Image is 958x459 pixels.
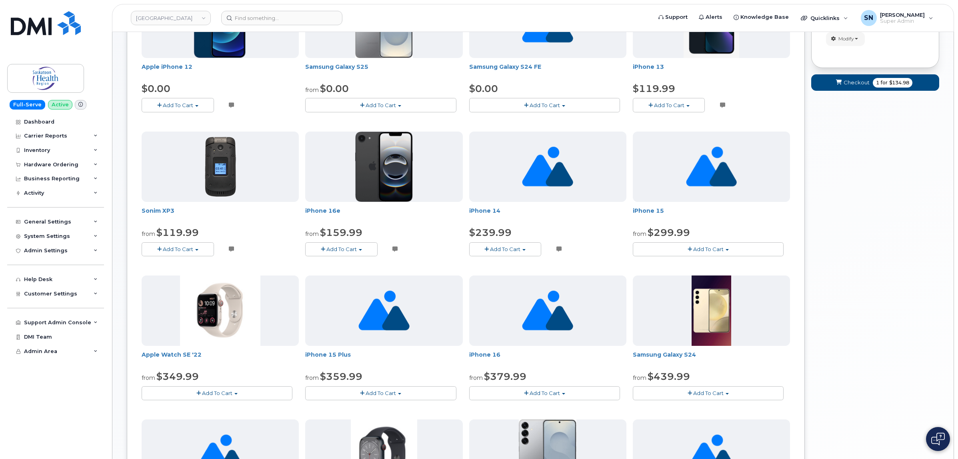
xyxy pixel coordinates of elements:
div: iPhone 15 [633,207,790,223]
button: Add To Cart [633,386,784,400]
img: S24.jpg [692,275,731,346]
span: Add To Cart [163,246,193,252]
small: from [305,374,319,381]
span: Alerts [706,13,722,21]
span: Add To Cart [654,102,684,108]
span: Add To Cart [530,102,560,108]
span: Add To Cart [490,246,520,252]
a: Samsung Galaxy S25 [305,63,368,70]
span: $439.99 [648,371,690,382]
a: iPhone 14 [469,207,500,214]
img: Open chat [931,433,945,445]
small: from [305,230,319,237]
span: $379.99 [484,371,526,382]
a: iPhone 15 [633,207,664,214]
span: $119.99 [156,227,199,238]
button: Add To Cart [305,386,456,400]
div: Apple Watch SE '22 [142,351,299,367]
img: iPhone_16e_Black_PDP_Image_Position_1__en-US-657x800.png [355,132,413,202]
a: iPhone 16 [469,351,500,358]
button: Add To Cart [633,242,784,256]
span: Add To Cart [693,390,724,396]
img: no_image_found-2caef05468ed5679b831cfe6fc140e25e0c280774317ffc20a367ab7fd17291e.png [522,132,573,202]
a: iPhone 13 [633,63,664,70]
span: $0.00 [320,83,349,94]
div: Samsung Galaxy S24 FE [469,63,626,79]
small: from [633,374,646,381]
span: Support [665,13,688,21]
img: no_image_found-2caef05468ed5679b831cfe6fc140e25e0c280774317ffc20a367ab7fd17291e.png [522,275,573,346]
button: Add To Cart [469,386,620,400]
a: Saskatoon Health Region [131,11,211,25]
button: Modify [826,32,865,46]
button: Add To Cart [305,98,456,112]
span: Add To Cart [163,102,193,108]
span: $359.99 [320,371,362,382]
span: $0.00 [469,83,498,94]
a: iPhone 16e [305,207,340,214]
button: Add To Cart [142,242,214,256]
a: Apple iPhone 12 [142,63,192,70]
div: Sabrina Nguyen [855,10,939,26]
small: from [142,374,155,381]
div: Samsung Galaxy S25 [305,63,462,79]
button: Add To Cart [633,98,705,112]
button: Add To Cart [469,98,620,112]
button: Add To Cart [305,242,378,256]
a: Knowledge Base [728,9,794,25]
div: Sonim XP3 [142,207,299,223]
div: iPhone 14 [469,207,626,223]
span: $0.00 [142,83,170,94]
span: SN [864,13,873,23]
span: Add To Cart [693,246,724,252]
span: Add To Cart [530,390,560,396]
span: Add To Cart [366,102,396,108]
a: Samsung Galaxy S24 FE [469,63,541,70]
div: Quicklinks [795,10,854,26]
span: Add To Cart [202,390,232,396]
div: iPhone 16e [305,207,462,223]
span: 1 [876,79,879,86]
div: Samsung Galaxy S24 [633,351,790,367]
a: Alerts [693,9,728,25]
span: Modify [838,35,854,42]
a: iPhone 15 Plus [305,351,351,358]
span: Checkout [844,79,870,86]
span: Super Admin [880,18,925,24]
div: iPhone 15 Plus [305,351,462,367]
img: no_image_found-2caef05468ed5679b831cfe6fc140e25e0c280774317ffc20a367ab7fd17291e.png [686,132,737,202]
button: Checkout 1 for $134.98 [811,74,939,91]
img: no_image_found-2caef05468ed5679b831cfe6fc140e25e0c280774317ffc20a367ab7fd17291e.png [358,275,409,346]
small: from [305,86,319,94]
small: from [142,230,155,237]
button: Add To Cart [142,98,214,112]
span: $119.99 [633,83,675,94]
span: Add To Cart [326,246,357,252]
span: Quicklinks [810,15,840,21]
div: iPhone 16 [469,351,626,367]
span: for [879,79,889,86]
img: 150 [205,137,236,197]
a: Apple Watch SE '22 [142,351,202,358]
span: $299.99 [648,227,690,238]
span: $134.98 [889,79,909,86]
button: Add To Cart [469,242,542,256]
button: Add To Cart [142,386,292,400]
img: Screenshot_2022-11-04_110105.png [180,275,260,346]
span: Add To Cart [366,390,396,396]
input: Find something... [221,11,342,25]
small: from [469,374,483,381]
span: Knowledge Base [740,13,789,21]
span: [PERSON_NAME] [880,12,925,18]
small: from [633,230,646,237]
a: Samsung Galaxy S24 [633,351,696,358]
a: Support [653,9,693,25]
a: Sonim XP3 [142,207,174,214]
div: Apple iPhone 12 [142,63,299,79]
div: iPhone 13 [633,63,790,79]
span: $159.99 [320,227,362,238]
span: $239.99 [469,227,512,238]
span: $349.99 [156,371,199,382]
